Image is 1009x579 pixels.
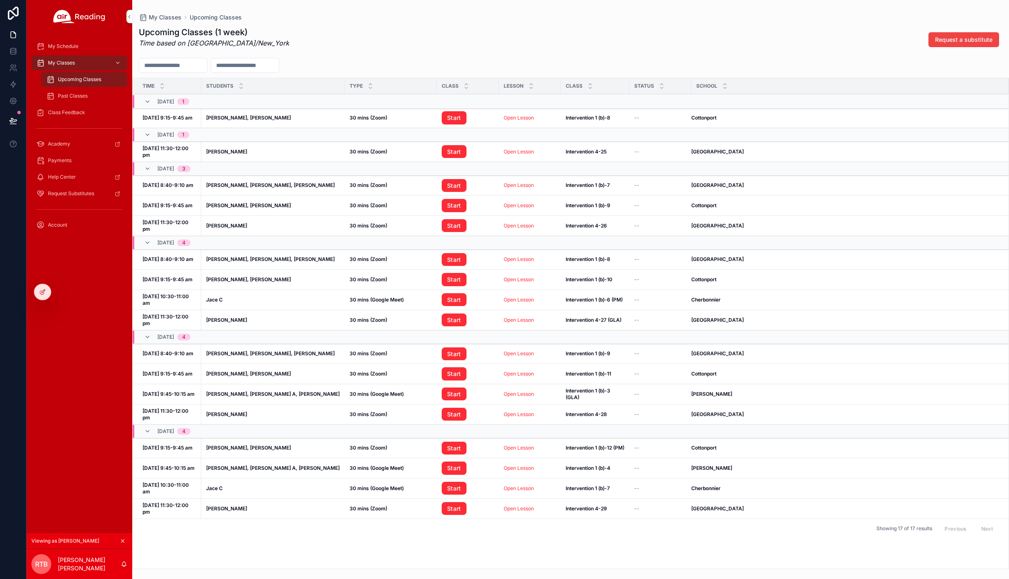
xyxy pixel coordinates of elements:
a: -- [634,411,686,418]
a: Open Lesson [504,223,534,229]
a: Start [442,442,466,455]
span: -- [634,297,639,303]
strong: Cottonport [691,371,716,377]
a: Start [442,179,494,192]
strong: 30 mins (Zoom) [350,148,387,155]
a: Intervention 4-25 [566,148,624,155]
a: Cherbonnier [691,297,999,303]
a: [DATE] 8:40-9:10 am [143,256,196,263]
strong: [PERSON_NAME], [PERSON_NAME] [206,371,291,377]
span: My Schedule [48,43,79,50]
span: -- [634,256,639,263]
a: 30 mins (Zoom) [350,256,432,263]
strong: 30 mins (Zoom) [350,276,387,282]
a: [DATE] 9:15-9:45 am [143,445,196,451]
span: Help Center [48,174,76,180]
a: [DATE] 9:45-10:15 am [143,465,196,471]
a: Intervention 4-28 [566,411,624,418]
a: Open Lesson [504,371,556,377]
strong: [PERSON_NAME] [691,391,732,397]
strong: [DATE] 9:45-10:15 am [143,465,195,471]
a: 30 mins (Zoom) [350,182,432,189]
a: -- [634,202,686,209]
a: Open Lesson [504,350,556,357]
a: Intervention 4-26 [566,223,624,229]
strong: [GEOGRAPHIC_DATA] [691,148,744,155]
a: -- [634,256,686,263]
strong: [PERSON_NAME], [PERSON_NAME] A, [PERSON_NAME] [206,391,340,397]
a: Start [442,253,466,266]
a: Start [442,273,466,286]
a: Jace C [206,485,340,492]
strong: [PERSON_NAME], [PERSON_NAME] [206,276,291,282]
a: -- [634,391,686,397]
a: [DATE] 9:15-9:45 am [143,202,196,209]
strong: 30 mins (Google Meet) [350,297,404,303]
span: My Classes [149,13,181,22]
strong: [DATE] 9:15-9:45 am [143,115,193,121]
a: -- [634,223,686,229]
span: -- [634,317,639,323]
span: -- [634,182,639,189]
strong: Intervention 1 (b)-11 [566,371,611,377]
a: [PERSON_NAME], [PERSON_NAME] [206,276,340,283]
a: [PERSON_NAME], [PERSON_NAME], [PERSON_NAME] [206,182,340,189]
span: [DATE] [157,98,174,105]
a: -- [634,445,686,451]
strong: 30 mins (Zoom) [350,350,387,356]
a: Start [442,293,494,306]
a: 30 mins (Zoom) [350,445,432,451]
a: Open Lesson [504,465,534,471]
strong: [DATE] 9:15-9:45 am [143,445,193,451]
strong: Cottonport [691,445,716,451]
a: [DATE] 9:15-9:45 am [143,276,196,283]
a: [PERSON_NAME], [PERSON_NAME] A, [PERSON_NAME] [206,465,340,471]
strong: [PERSON_NAME] [206,317,247,323]
a: Start [442,199,494,212]
strong: Intervention 1 (b)-9 [566,202,610,208]
a: 30 mins (Zoom) [350,350,432,357]
strong: Intervention 1 (b)-3 (GLA) [566,388,612,400]
a: Open Lesson [504,371,534,377]
a: Open Lesson [504,115,556,121]
a: Open Lesson [504,115,534,121]
strong: [GEOGRAPHIC_DATA] [691,350,744,356]
a: Open Lesson [504,391,534,397]
a: Intervention 1 (b)-7 [566,485,624,492]
a: [DATE] 8:40-9:10 am [143,350,196,357]
strong: 30 mins (Zoom) [350,182,387,188]
a: Start [442,253,494,266]
strong: [DATE] 8:40-9:10 am [143,256,193,262]
a: Open Lesson [504,505,556,512]
a: Open Lesson [504,445,556,451]
strong: Jace C [206,485,223,491]
span: -- [634,445,639,451]
a: Start [442,482,494,495]
a: Start [442,502,494,515]
a: Open Lesson [504,182,556,189]
a: Open Lesson [504,485,556,492]
a: My Schedule [31,39,127,54]
a: 30 mins (Zoom) [350,411,432,418]
a: Intervention 1 (b)-9 [566,350,624,357]
a: Open Lesson [504,485,534,491]
a: [PERSON_NAME], [PERSON_NAME], [PERSON_NAME] [206,256,340,263]
a: [PERSON_NAME] [206,505,340,512]
strong: 30 mins (Zoom) [350,445,387,451]
strong: [GEOGRAPHIC_DATA] [691,256,744,262]
span: My Classes [48,60,75,66]
a: Start [442,293,466,306]
a: Cottonport [691,371,999,377]
a: Intervention 1 (b)-3 (GLA) [566,388,624,401]
span: -- [634,391,639,397]
a: -- [634,317,686,323]
span: [DATE] [157,165,174,172]
a: Intervention 1 (b)-11 [566,371,624,377]
a: Past Classes [41,89,127,103]
a: Start [442,462,466,475]
a: [DATE] 11:30-12:00 pm [143,219,196,232]
a: [GEOGRAPHIC_DATA] [691,256,999,263]
a: -- [634,350,686,357]
a: 30 mins (Google Meet) [350,485,432,492]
